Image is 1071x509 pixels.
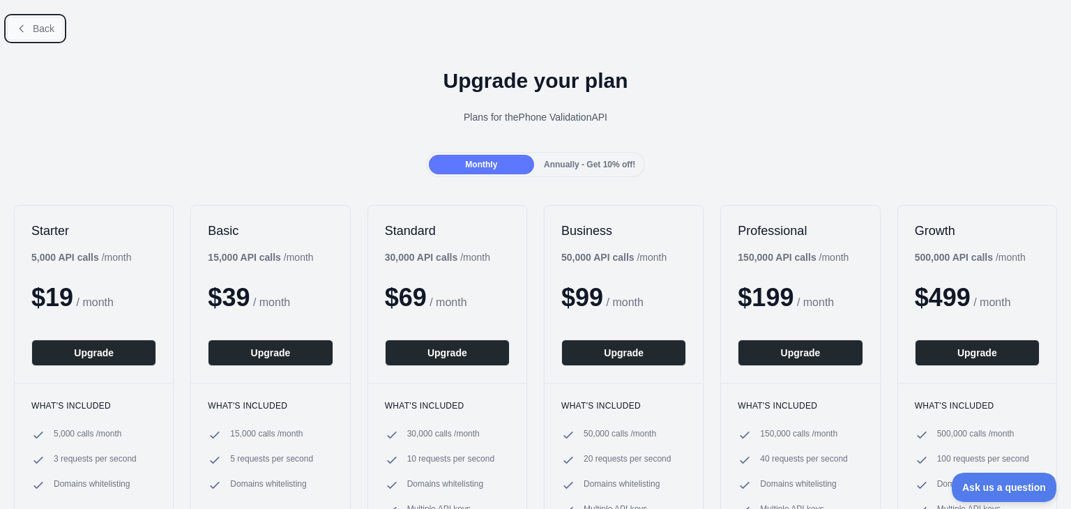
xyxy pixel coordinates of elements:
span: $ 499 [915,283,971,312]
h2: Professional [738,222,863,239]
span: $ 69 [385,283,427,312]
span: $ 99 [561,283,603,312]
div: / month [915,250,1026,264]
h2: Standard [385,222,510,239]
b: 150,000 API calls [738,252,816,263]
b: 50,000 API calls [561,252,635,263]
h2: Business [561,222,686,239]
div: / month [561,250,667,264]
div: / month [738,250,849,264]
div: / month [385,250,490,264]
h2: Growth [915,222,1040,239]
b: 500,000 API calls [915,252,993,263]
b: 30,000 API calls [385,252,458,263]
span: $ 199 [738,283,793,312]
iframe: Toggle Customer Support [952,473,1057,502]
